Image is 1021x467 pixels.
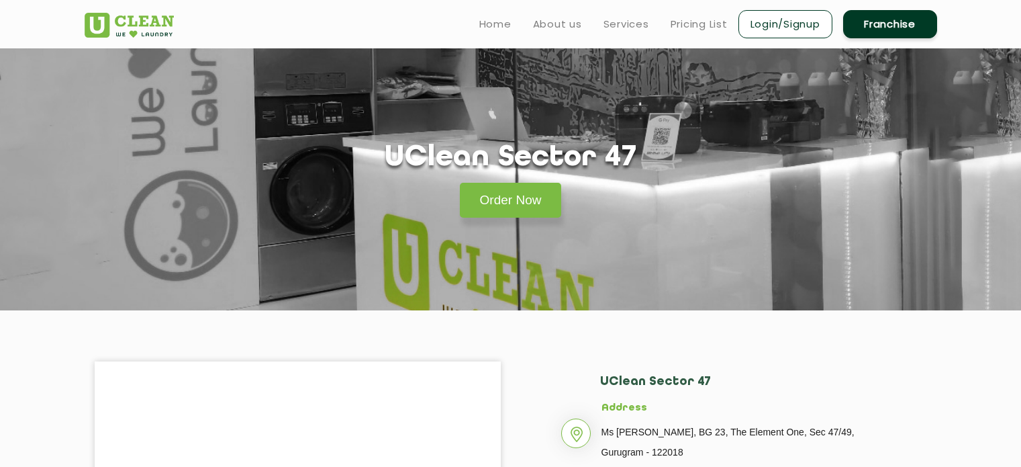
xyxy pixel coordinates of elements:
h1: UClean Sector 47 [385,141,637,175]
p: Ms [PERSON_NAME], BG 23, The Element One, Sec 47/49, Gurugram - 122018 [601,422,887,462]
a: Pricing List [671,16,728,32]
img: UClean Laundry and Dry Cleaning [85,13,174,38]
a: Franchise [843,10,937,38]
a: About us [533,16,582,32]
h5: Address [601,402,887,415]
h2: UClean Sector 47 [600,375,887,402]
a: Home [479,16,512,32]
a: Services [603,16,649,32]
a: Login/Signup [738,10,832,38]
a: Order Now [460,183,562,218]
